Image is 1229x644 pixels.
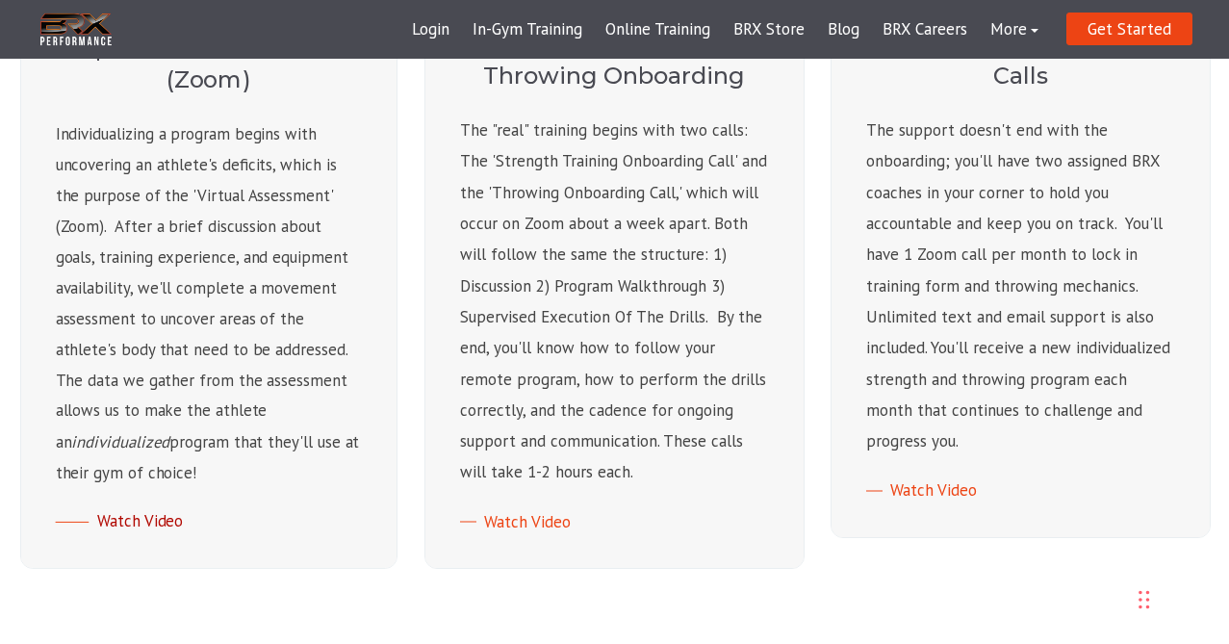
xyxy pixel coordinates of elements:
[461,7,594,53] a: In-Gym Training
[1066,13,1192,45] a: Get Started
[55,118,362,488] p: Individualizing a program begins with uncovering an athlete's deficits, which is the purpose of t...
[460,115,770,488] p: The "real" training begins with two calls: The 'Strength Training Onboarding Call' and the 'Throw...
[460,27,770,91] h4: Step 2: Strength + Throwing Onboarding
[722,7,816,53] a: BRX Store
[816,7,871,53] a: Blog
[38,10,115,49] img: BRX Transparent Logo-2
[55,32,362,96] h4: Step 1: Virtual Assessment (Zoom)
[400,7,461,53] a: Login
[979,7,1050,53] a: More
[460,511,571,532] a: Watch Video
[400,7,1050,53] div: Navigation Menu
[866,115,1176,456] p: The support doesn't end with the onboarding; you'll have two assigned BRX coaches in your corner ...
[945,436,1229,644] iframe: Chat Widget
[1139,571,1150,629] div: Drag
[866,27,1176,91] h4: Step 3: Monthly Check In Calls
[55,510,183,531] a: Watch Video
[871,7,979,53] a: BRX Careers
[71,431,169,452] i: individualized
[594,7,722,53] a: Online Training
[866,479,977,501] a: Watch Video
